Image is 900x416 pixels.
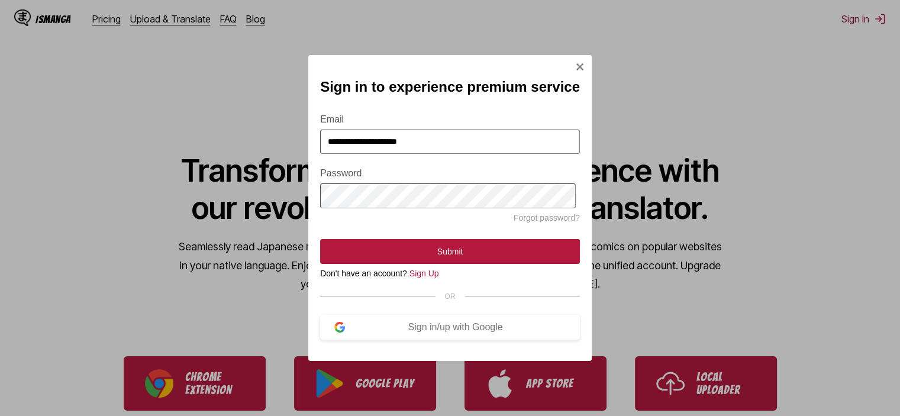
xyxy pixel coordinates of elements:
div: Sign In Modal [308,55,592,361]
img: Close [575,62,585,72]
a: Forgot password? [514,213,580,222]
div: Sign in/up with Google [345,322,566,333]
label: Password [320,168,580,179]
a: Sign Up [409,269,439,278]
button: Submit [320,239,580,264]
div: OR [320,292,580,301]
button: Sign in/up with Google [320,315,580,340]
img: google-logo [334,322,345,333]
div: Don't have an account? [320,269,580,278]
h2: Sign in to experience premium service [320,79,580,95]
label: Email [320,114,580,125]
